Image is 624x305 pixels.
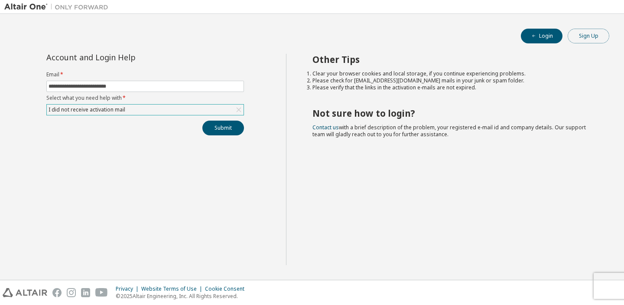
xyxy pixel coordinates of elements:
div: Account and Login Help [46,54,205,61]
label: Select what you need help with [46,95,244,102]
li: Please check for [EMAIL_ADDRESS][DOMAIN_NAME] mails in your junk or spam folder. [312,77,594,84]
div: Website Terms of Use [141,285,205,292]
button: Sign Up [568,29,609,43]
img: instagram.svg [67,288,76,297]
li: Please verify that the links in the activation e-mails are not expired. [312,84,594,91]
div: Cookie Consent [205,285,250,292]
h2: Not sure how to login? [312,108,594,119]
img: facebook.svg [52,288,62,297]
div: I did not receive activation mail [47,105,127,115]
button: Login [521,29,562,43]
div: Privacy [116,285,141,292]
h2: Other Tips [312,54,594,65]
span: with a brief description of the problem, your registered e-mail id and company details. Our suppo... [312,124,586,138]
li: Clear your browser cookies and local storage, if you continue experiencing problems. [312,70,594,77]
a: Contact us [312,124,339,131]
img: altair_logo.svg [3,288,47,297]
img: youtube.svg [95,288,108,297]
img: Altair One [4,3,113,11]
label: Email [46,71,244,78]
p: © 2025 Altair Engineering, Inc. All Rights Reserved. [116,292,250,300]
div: I did not receive activation mail [47,105,244,115]
button: Submit [202,121,244,135]
img: linkedin.svg [81,288,90,297]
